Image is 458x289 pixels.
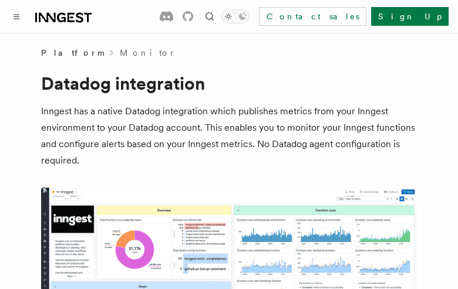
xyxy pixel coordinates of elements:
p: Inngest has a native Datadog integration which publishes metrics from your Inngest environment to... [41,103,417,169]
a: Sign Up [371,7,449,26]
button: Find something... [203,9,217,23]
button: Toggle dark mode [221,9,250,23]
a: Monitor [120,47,176,59]
button: Toggle navigation [9,9,23,23]
a: Contact sales [259,7,366,26]
span: Platform [41,47,103,59]
h1: Datadog integration [41,73,417,94]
